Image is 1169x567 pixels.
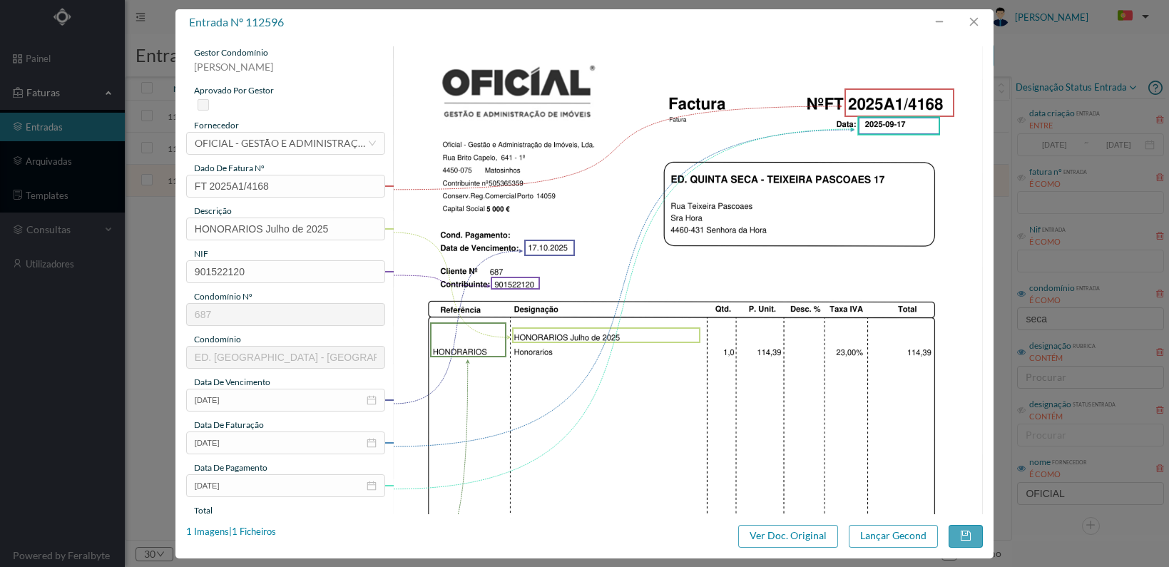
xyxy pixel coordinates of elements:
[849,525,938,548] button: Lançar Gecond
[194,120,239,131] span: fornecedor
[367,481,377,491] i: icon: calendar
[194,205,232,216] span: descrição
[194,85,274,96] span: aprovado por gestor
[367,395,377,405] i: icon: calendar
[194,334,241,344] span: condomínio
[194,291,252,302] span: condomínio nº
[367,438,377,448] i: icon: calendar
[195,133,367,154] div: OFICIAL - GESTÃO E ADMINISTRAÇÃO DE IMÓVEIS LDA
[186,59,385,84] div: [PERSON_NAME]
[194,163,265,173] span: dado de fatura nº
[368,139,377,148] i: icon: down
[186,525,276,539] div: 1 Imagens | 1 Ficheiros
[1106,5,1155,28] button: PT
[738,525,838,548] button: Ver Doc. Original
[194,462,267,473] span: data de pagamento
[194,505,213,516] span: total
[194,419,264,430] span: data de faturação
[194,47,268,58] span: gestor condomínio
[194,377,270,387] span: data de vencimento
[189,15,284,29] span: entrada nº 112596
[194,248,208,259] span: NIF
